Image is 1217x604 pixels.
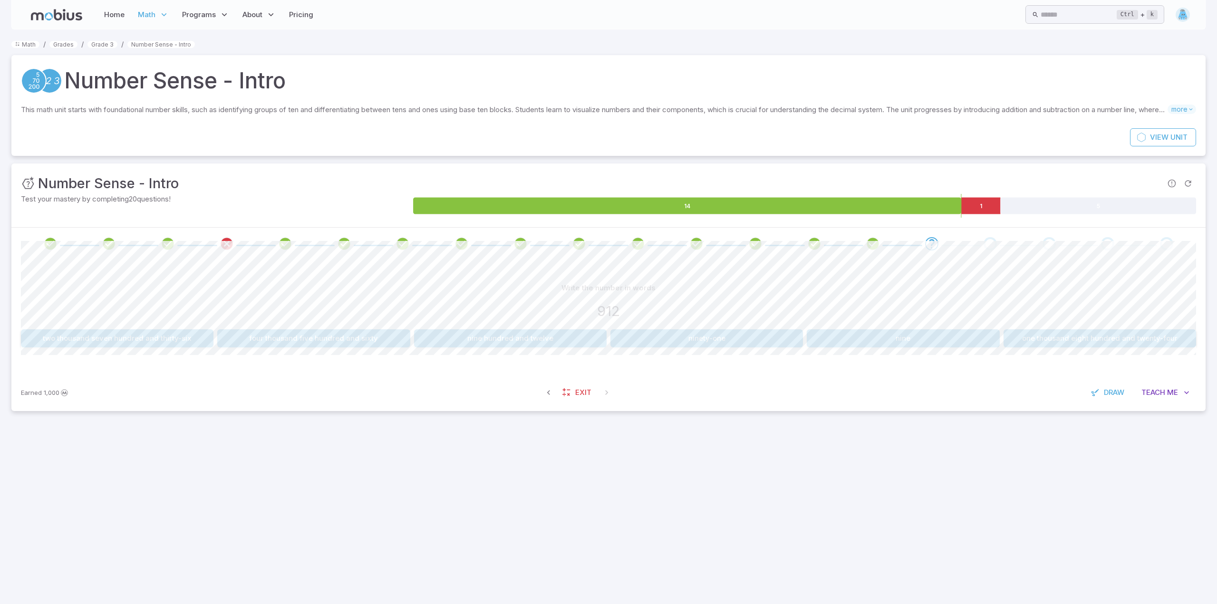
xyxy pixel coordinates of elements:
span: Exit [575,387,591,398]
span: Programs [182,10,216,20]
p: Test your mastery by completing 20 questions! [21,194,411,204]
li: / [121,39,124,49]
span: Math [138,10,155,20]
a: Math [11,41,39,48]
span: View [1150,132,1169,143]
div: Review your answer [44,237,57,250]
div: Review your answer [808,237,821,250]
a: Grade 3 [87,41,117,48]
div: Review your answer [338,237,351,250]
a: Home [101,4,127,26]
span: About [242,10,262,20]
span: Unit [1170,132,1188,143]
kbd: Ctrl [1117,10,1138,19]
kbd: k [1147,10,1158,19]
div: Go to the next question [925,237,938,250]
div: Review your answer [220,237,233,250]
span: Previous Question [540,384,557,401]
div: Review your answer [161,237,174,250]
li: / [81,39,84,49]
a: Exit [557,383,598,402]
div: Review your answer [572,237,586,250]
div: Review your answer [102,237,116,250]
button: nine [807,329,999,347]
button: Draw [1086,383,1131,402]
div: Review your answer [749,237,762,250]
div: Go to the next question [1160,237,1173,250]
span: 1,000 [44,388,59,397]
span: Refresh Question [1180,175,1196,192]
button: ninety-one [610,329,803,347]
div: Review your answer [455,237,468,250]
li: / [43,39,46,49]
button: one thousand eight hundred and twenty-four [1004,329,1196,347]
h3: 912 [597,301,620,322]
span: Teach [1141,387,1165,398]
div: + [1117,9,1158,20]
p: Write the number in words [561,283,656,293]
button: four thousand five hundred and sixty [217,329,410,347]
span: Draw [1104,387,1124,398]
img: trapezoid.svg [1176,8,1190,22]
span: Me [1167,387,1178,398]
div: Review your answer [690,237,703,250]
button: two thousand seven hundred and thirty-six [21,329,213,347]
div: Review your answer [866,237,879,250]
span: On Latest Question [598,384,615,401]
a: Pricing [286,4,316,26]
div: Go to the next question [1101,237,1114,250]
div: Go to the next question [1043,237,1056,250]
a: ViewUnit [1130,128,1196,146]
a: Grades [49,41,77,48]
div: Review your answer [514,237,527,250]
h3: Number Sense - Intro [38,173,179,194]
div: Review your answer [396,237,409,250]
div: Go to the next question [984,237,997,250]
nav: breadcrumb [11,39,1206,49]
div: Review your answer [279,237,292,250]
a: Number Sense - Intro [127,41,195,48]
button: TeachMe [1135,383,1196,402]
p: Earn Mobius dollars to buy game boosters [21,388,69,397]
button: nine hundred and twelve [414,329,607,347]
span: Report an issue with the question [1164,175,1180,192]
div: Review your answer [631,237,645,250]
a: Place Value [21,68,47,94]
span: Earned [21,388,42,397]
p: This math unit starts with foundational number skills, such as identifying groups of ten and diff... [21,105,1168,115]
a: Numeracy [37,68,62,94]
h1: Number Sense - Intro [64,65,286,97]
